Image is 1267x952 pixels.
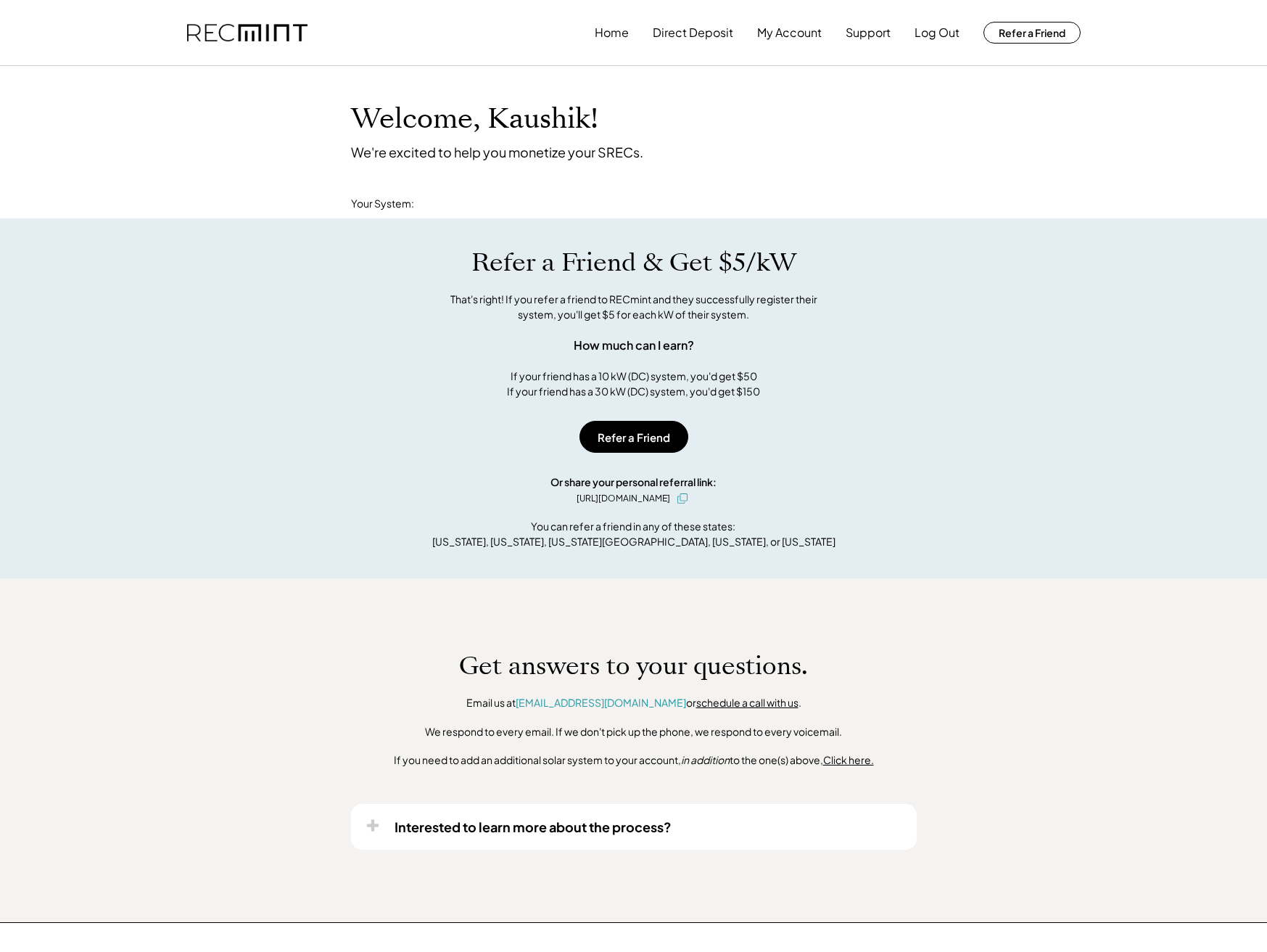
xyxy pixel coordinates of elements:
div: Or share your personal referral link: [550,475,717,490]
button: Support [846,18,891,47]
div: That's right! If you refer a friend to RECmint and they successfully register their system, you'l... [434,292,833,322]
div: [URL][DOMAIN_NAME] [577,492,670,505]
h1: Refer a Friend & Get $5/kW [471,247,796,278]
div: Interested to learn more about the process? [395,818,672,835]
h1: Welcome, Kaushik! [351,102,598,136]
button: click to copy [674,490,691,507]
button: Direct Deposit [653,18,733,47]
h1: Get answers to your questions. [459,651,808,681]
div: We're excited to help you monetize your SRECs. [351,144,643,160]
div: We respond to every email. If we don't pick up the phone, we respond to every voicemail. [425,725,842,739]
button: Log Out [915,18,959,47]
em: in addition [681,753,730,766]
div: You can refer a friend in any of these states: [US_STATE], [US_STATE], [US_STATE][GEOGRAPHIC_DATA... [432,519,835,549]
button: My Account [757,18,822,47]
button: Refer a Friend [579,421,688,453]
button: Refer a Friend [983,22,1081,44]
div: If you need to add an additional solar system to your account, to the one(s) above, [394,753,874,768]
div: If your friend has a 10 kW (DC) system, you'd get $50 If your friend has a 30 kW (DC) system, you... [507,369,760,399]
img: recmint-logotype%403x.png [187,24,308,42]
a: schedule a call with us [696,696,798,709]
a: [EMAIL_ADDRESS][DOMAIN_NAME] [516,696,686,709]
button: Home [595,18,629,47]
div: Your System: [351,197,414,211]
u: Click here. [823,753,874,766]
div: Email us at or . [466,696,801,710]
div: How much can I earn? [574,337,694,354]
